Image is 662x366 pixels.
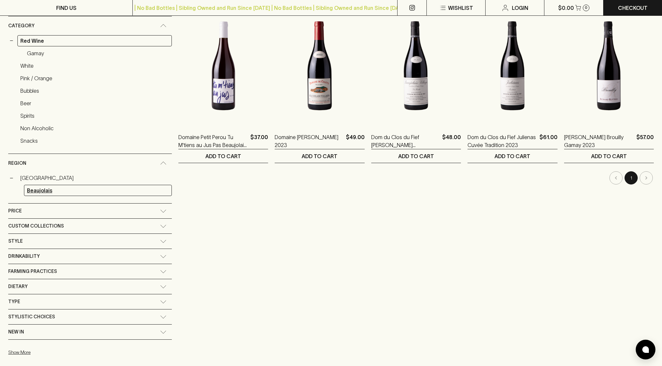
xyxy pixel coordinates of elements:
[8,37,15,44] button: −
[8,159,26,167] span: Region
[8,264,172,279] div: Farming Practices
[8,175,15,181] button: −
[8,249,172,264] div: Drinkability
[539,133,558,149] p: $61.00
[302,152,337,160] p: ADD TO CART
[585,6,587,10] p: 0
[17,60,172,71] a: White
[250,133,268,149] p: $37.00
[8,294,172,309] div: Type
[8,252,40,260] span: Drinkability
[8,22,34,30] span: Category
[17,35,172,46] a: Red Wine
[8,234,172,249] div: Style
[8,204,172,218] div: Price
[8,346,94,359] button: Show More
[591,152,627,160] p: ADD TO CART
[17,73,172,84] a: Pink / Orange
[178,133,248,149] a: Domaine Petit Perou Tu M'tiens au Jus Pas Beaujolais Gamay 2023
[17,123,172,134] a: Non Alcoholic
[8,282,28,291] span: Dietary
[8,237,23,245] span: Style
[178,8,268,123] img: Domaine Petit Perou Tu M'tiens au Jus Pas Beaujolais Gamay 2023
[17,98,172,109] a: Beer
[564,8,654,123] img: Richard Rottiers Brouilly Gamay 2023
[494,152,530,160] p: ADD TO CART
[8,325,172,339] div: New In
[512,4,528,12] p: Login
[8,328,24,336] span: New In
[24,185,172,196] a: Beaujolais
[558,4,574,12] p: $0.00
[8,219,172,233] div: Custom Collections
[564,133,634,149] a: [PERSON_NAME] Brouilly Gamay 2023
[17,85,172,96] a: Bubbles
[371,133,440,149] a: Dom du Clos du Fief [PERSON_NAME][GEOGRAPHIC_DATA]-Villages 2023
[205,152,241,160] p: ADD TO CART
[17,172,172,183] a: [GEOGRAPHIC_DATA]
[17,110,172,121] a: Spirits
[8,279,172,294] div: Dietary
[468,133,536,149] a: Dom du Clos du Fief Julienas Cuvée Tradition 2023
[642,346,649,353] img: bubble-icon
[178,149,268,163] button: ADD TO CART
[346,133,365,149] p: $49.00
[625,171,638,184] button: page 1
[442,133,461,149] p: $48.00
[636,133,654,149] p: $57.00
[8,313,55,321] span: Stylistic Choices
[468,8,557,123] img: Dom du Clos du Fief Julienas Cuvée Tradition 2023
[371,149,461,163] button: ADD TO CART
[8,154,172,173] div: Region
[275,8,364,123] img: Domaine de Collette Gamay 2023
[8,267,57,276] span: Farming Practices
[8,207,22,215] span: Price
[8,222,64,230] span: Custom Collections
[8,298,20,306] span: Type
[56,4,77,12] p: FIND US
[468,149,557,163] button: ADD TO CART
[371,8,461,123] img: Dom du Clos du Fief La Roche Beaujolais-Villages 2023
[8,309,172,324] div: Stylistic Choices
[8,16,172,35] div: Category
[24,48,172,59] a: Gamay
[275,149,364,163] button: ADD TO CART
[448,4,473,12] p: Wishlist
[398,152,434,160] p: ADD TO CART
[564,149,654,163] button: ADD TO CART
[17,135,172,146] a: Snacks
[178,171,654,184] nav: pagination navigation
[275,133,343,149] a: Domaine [PERSON_NAME] 2023
[618,4,648,12] p: Checkout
